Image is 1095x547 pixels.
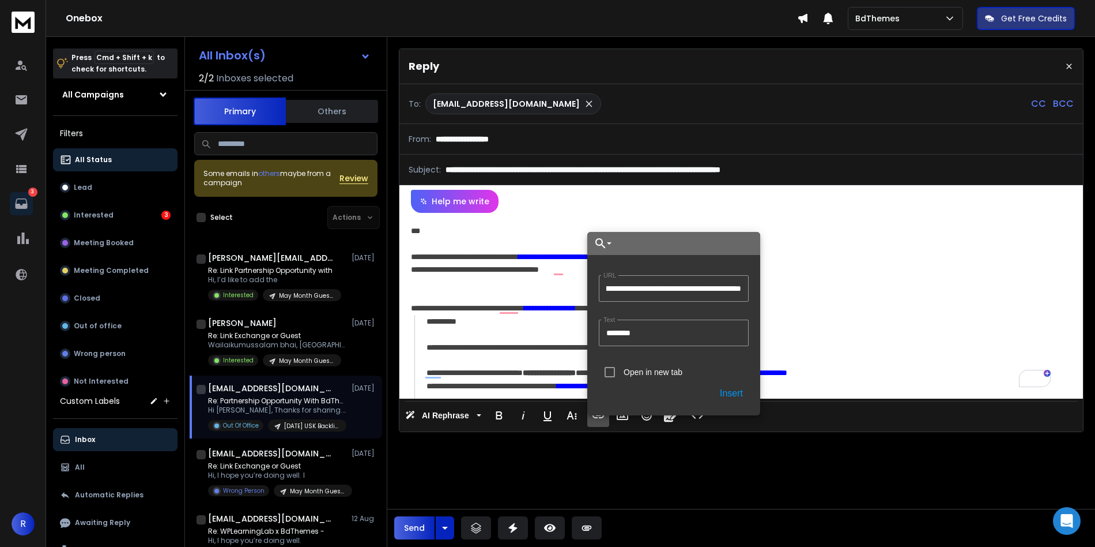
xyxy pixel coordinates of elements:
p: Wrong person [74,349,126,358]
p: Closed [74,294,100,303]
p: 12 Aug [352,514,377,523]
p: Meeting Completed [74,266,149,275]
h1: [EMAIL_ADDRESS][DOMAIN_NAME] [208,513,335,524]
p: Interested [223,291,254,299]
p: [DATE] [352,253,377,263]
h1: All Campaigns [62,89,124,100]
p: [DATE] [352,319,377,328]
button: Interested3 [53,204,178,227]
p: May Month Guest post or Link Exchange Outreach Campaign [279,357,334,365]
p: Wrong Person [223,486,265,495]
button: Awaiting Reply [53,511,178,534]
button: Choose Link [587,232,614,255]
a: 3 [10,192,33,215]
p: Meeting Booked [74,238,134,248]
h1: [EMAIL_ADDRESS][DOMAIN_NAME] [208,383,335,394]
label: URL [601,272,618,279]
p: CC [1031,97,1046,111]
span: Cmd + Shift + k [95,51,154,64]
h1: [EMAIL_ADDRESS][DOMAIN_NAME] [208,448,335,459]
p: Lead [74,183,92,192]
button: Automatic Replies [53,484,178,507]
button: Review [339,173,368,184]
p: [DATE] [352,384,377,393]
p: From: [409,133,431,145]
p: 3 [28,188,37,197]
label: Text [601,316,617,324]
h1: Onebox [66,12,797,25]
h1: [PERSON_NAME][EMAIL_ADDRESS][DOMAIN_NAME] [208,252,335,264]
p: To: [409,98,421,110]
button: Get Free Credits [977,7,1075,30]
div: Some emails in maybe from a campaign [203,169,339,188]
p: Press to check for shortcuts. [71,52,165,75]
button: Bold (⌘B) [488,404,510,427]
button: Insert [714,383,749,404]
p: [DATE] [352,449,377,458]
button: Emoticons [636,404,658,427]
p: Out of office [74,321,122,331]
button: Not Interested [53,370,178,393]
button: Help me write [411,190,499,213]
button: Primary [194,98,286,125]
button: Code View [686,404,708,427]
img: logo [12,12,35,33]
p: [DATE] USK Backlink Campaign [284,422,339,430]
button: Meeting Booked [53,231,178,254]
label: Select [210,213,233,222]
p: Re: Link Partnership Opportunity with [208,266,341,275]
div: Open Intercom Messenger [1053,507,1081,535]
p: Subject: [409,164,441,175]
p: Hi, I hope you’re doing well. [208,536,341,545]
h1: All Inbox(s) [199,50,266,61]
button: All Campaigns [53,83,178,106]
span: others [258,168,280,178]
p: Automatic Replies [75,490,144,500]
p: All Status [75,155,112,164]
p: Out Of Office [223,421,259,430]
p: Re: Link Exchange or Guest [208,331,346,340]
button: All [53,456,178,479]
div: 3 [161,211,171,220]
span: 2 / 2 [199,72,214,85]
p: [EMAIL_ADDRESS][DOMAIN_NAME] [433,98,580,110]
button: More Text [561,404,583,427]
p: Re: WPLearningLab x BdThemes - [208,527,341,536]
p: May Month Guest post or Link Exchange Outreach Campaign [279,291,334,300]
button: All Status [53,148,178,171]
button: Insert Image (⌘P) [611,404,633,427]
button: Meeting Completed [53,259,178,282]
button: Underline (⌘U) [537,404,558,427]
p: Hi [PERSON_NAME], Thanks for sharing. I’ve [208,406,346,415]
button: Send [394,516,435,539]
button: Out of office [53,314,178,338]
p: Reply [409,58,439,74]
h1: [PERSON_NAME] [208,317,277,329]
button: Signature [660,404,682,427]
button: Closed [53,287,178,310]
p: Hi, I hope you’re doing well. I [208,471,346,480]
button: Lead [53,176,178,199]
p: Awaiting Reply [75,518,130,527]
h3: Inboxes selected [216,72,293,85]
p: Interested [74,211,114,220]
p: Inbox [75,435,95,444]
button: R [12,512,35,535]
button: All Inbox(s) [190,44,380,67]
p: Get Free Credits [1001,13,1067,24]
label: Open in new tab [624,368,682,377]
p: Interested [223,356,254,365]
button: AI Rephrase [403,404,484,427]
h3: Custom Labels [60,395,120,407]
div: To enrich screen reader interactions, please activate Accessibility in Grammarly extension settings [399,213,1071,399]
p: BdThemes [855,13,904,24]
p: Re: Link Exchange or Guest [208,462,346,471]
p: Wailaikumussalam bhai, [GEOGRAPHIC_DATA]. Just send [208,340,346,350]
p: Re: Partnership Opportunity With BdThemes [208,396,346,406]
p: Hi, I’d like to add the [208,275,341,284]
p: May Month Guest post or Link Exchange Outreach Campaign [290,487,345,496]
h3: Filters [53,125,178,141]
span: AI Rephrase [420,411,471,421]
